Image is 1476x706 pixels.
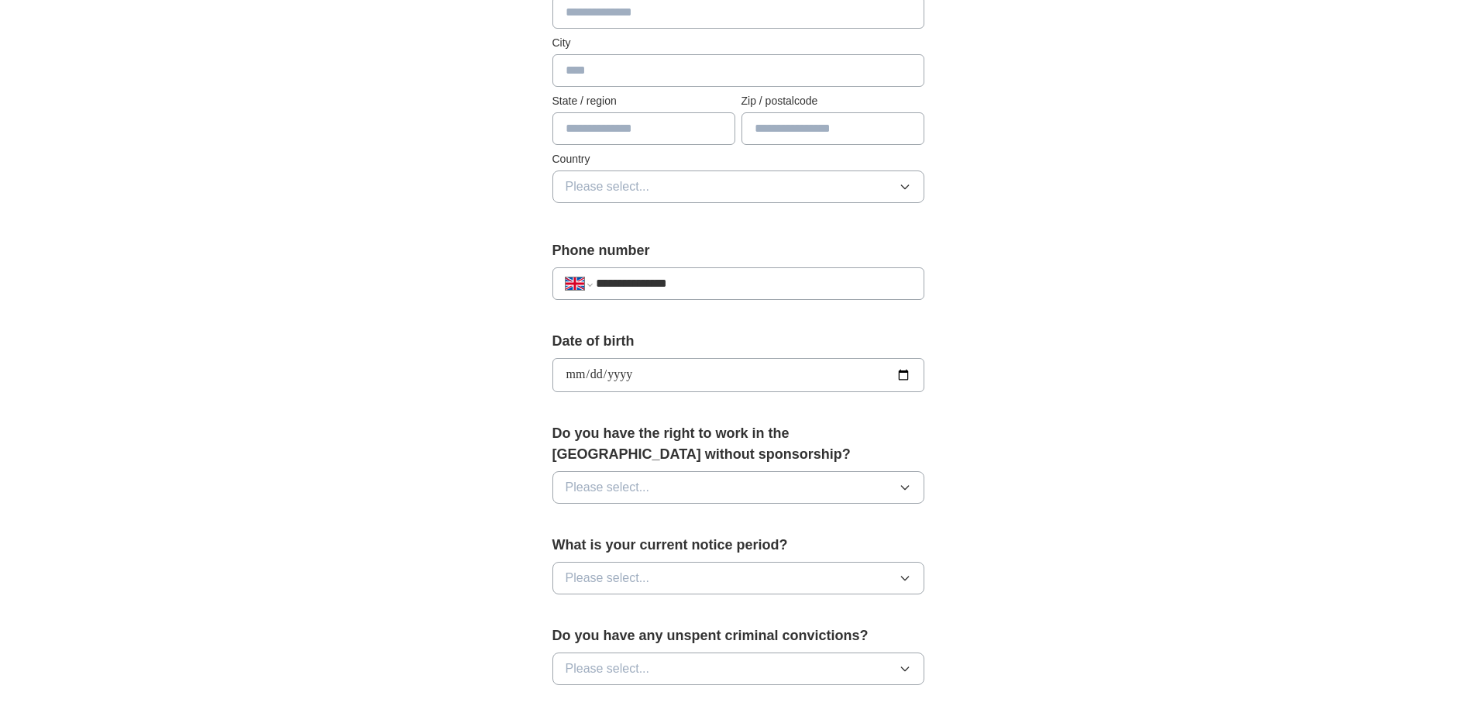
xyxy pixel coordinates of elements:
[552,35,924,51] label: City
[552,331,924,352] label: Date of birth
[566,660,650,678] span: Please select...
[552,151,924,167] label: Country
[566,569,650,587] span: Please select...
[552,240,924,261] label: Phone number
[566,478,650,497] span: Please select...
[552,625,924,646] label: Do you have any unspent criminal convictions?
[552,170,924,203] button: Please select...
[566,177,650,196] span: Please select...
[552,423,924,465] label: Do you have the right to work in the [GEOGRAPHIC_DATA] without sponsorship?
[552,93,735,109] label: State / region
[552,535,924,556] label: What is your current notice period?
[741,93,924,109] label: Zip / postalcode
[552,653,924,685] button: Please select...
[552,471,924,504] button: Please select...
[552,562,924,594] button: Please select...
